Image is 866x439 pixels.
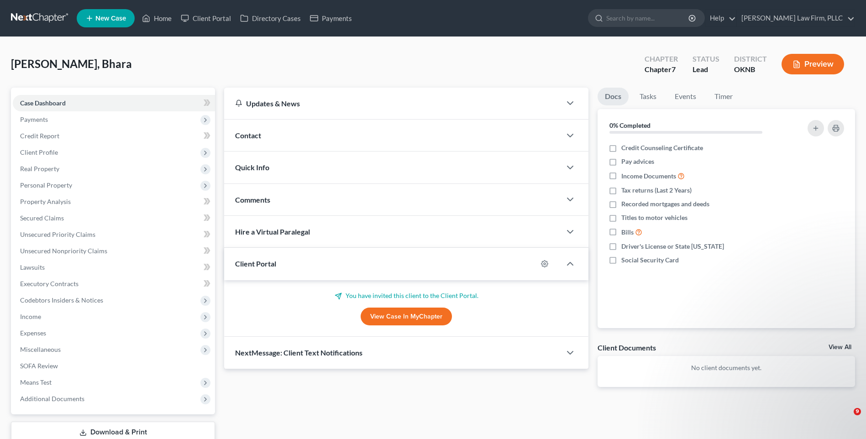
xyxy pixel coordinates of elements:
[621,213,688,222] span: Titles to motor vehicles
[13,276,215,292] a: Executory Contracts
[705,10,736,26] a: Help
[609,121,651,129] strong: 0% Completed
[621,242,724,251] span: Driver's License or State [US_STATE]
[598,88,629,105] a: Docs
[13,358,215,374] a: SOFA Review
[693,64,719,75] div: Lead
[854,408,861,415] span: 9
[20,181,72,189] span: Personal Property
[235,348,362,357] span: NextMessage: Client Text Notifications
[11,57,132,70] span: [PERSON_NAME], Bhara
[645,64,678,75] div: Chapter
[605,363,848,372] p: No client documents yet.
[734,54,767,64] div: District
[95,15,126,22] span: New Case
[734,64,767,75] div: OKNB
[621,157,654,166] span: Pay advices
[693,54,719,64] div: Status
[13,128,215,144] a: Credit Report
[621,143,703,152] span: Credit Counseling Certificate
[20,280,79,287] span: Executory Contracts
[20,132,59,140] span: Credit Report
[235,195,270,204] span: Comments
[235,291,577,300] p: You have invited this client to the Client Portal.
[621,199,709,209] span: Recorded mortgages and deeds
[20,99,66,107] span: Case Dashboard
[13,226,215,243] a: Unsecured Priority Claims
[20,345,61,353] span: Miscellaneous
[361,308,452,326] a: View Case in MyChapter
[13,243,215,259] a: Unsecured Nonpriority Claims
[236,10,305,26] a: Directory Cases
[621,228,634,237] span: Bills
[20,378,52,386] span: Means Test
[20,148,58,156] span: Client Profile
[235,131,261,140] span: Contact
[20,165,59,172] span: Real Property
[20,263,45,271] span: Lawsuits
[621,186,692,195] span: Tax returns (Last 2 Years)
[235,259,276,268] span: Client Portal
[20,362,58,370] span: SOFA Review
[13,193,215,210] a: Property Analysis
[606,10,690,26] input: Search by name...
[235,163,269,172] span: Quick Info
[13,210,215,226] a: Secured Claims
[621,256,679,265] span: Social Security Card
[20,230,95,238] span: Unsecured Priority Claims
[20,247,107,255] span: Unsecured Nonpriority Claims
[20,329,46,337] span: Expenses
[667,88,703,105] a: Events
[737,10,855,26] a: [PERSON_NAME] Law Firm, PLLC
[305,10,357,26] a: Payments
[235,227,310,236] span: Hire a Virtual Paralegal
[176,10,236,26] a: Client Portal
[20,395,84,402] span: Additional Documents
[645,54,678,64] div: Chapter
[137,10,176,26] a: Home
[598,343,656,352] div: Client Documents
[13,95,215,111] a: Case Dashboard
[672,65,676,73] span: 7
[621,172,676,181] span: Income Documents
[20,313,41,320] span: Income
[782,54,844,74] button: Preview
[835,408,857,430] iframe: Intercom live chat
[632,88,664,105] a: Tasks
[13,259,215,276] a: Lawsuits
[235,99,550,108] div: Updates & News
[20,214,64,222] span: Secured Claims
[20,296,103,304] span: Codebtors Insiders & Notices
[707,88,740,105] a: Timer
[20,115,48,123] span: Payments
[20,198,71,205] span: Property Analysis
